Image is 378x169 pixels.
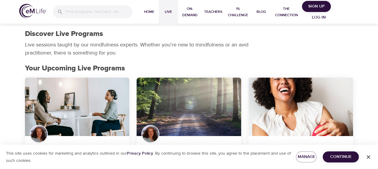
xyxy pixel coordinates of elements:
p: Featured Program [256,143,346,153]
p: [PERSON_NAME] [32,143,122,153]
a: Privacy Policy [127,151,153,156]
span: Continue [327,153,354,161]
span: Sign Up [304,3,328,10]
p: Live sessions taught by our mindfulness experts. Whether you're new to mindfulness or an avid pra... [25,41,250,57]
button: Manage [296,151,317,162]
span: Live [161,9,176,15]
span: Blog [254,9,268,15]
img: logo [19,4,46,18]
span: 1% Challenge [227,6,249,18]
p: [PERSON_NAME] [144,143,234,153]
button: Mindful Daily [25,78,130,136]
input: Find programs, teachers, etc... [66,5,132,18]
span: The Connection [273,6,300,18]
h2: Your Upcoming Live Programs [25,64,353,73]
button: 7 Days of Happiness [248,78,353,136]
span: Home [142,9,156,15]
button: Continue [323,151,359,162]
button: Guided Practice [137,78,241,136]
button: Log in [304,12,333,23]
span: Teachers [204,9,222,15]
span: On-Demand [180,6,199,18]
button: Sign Up [302,1,331,12]
span: Log in [307,14,331,21]
h1: Discover Live Programs [25,30,103,38]
span: Manage [301,153,312,161]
